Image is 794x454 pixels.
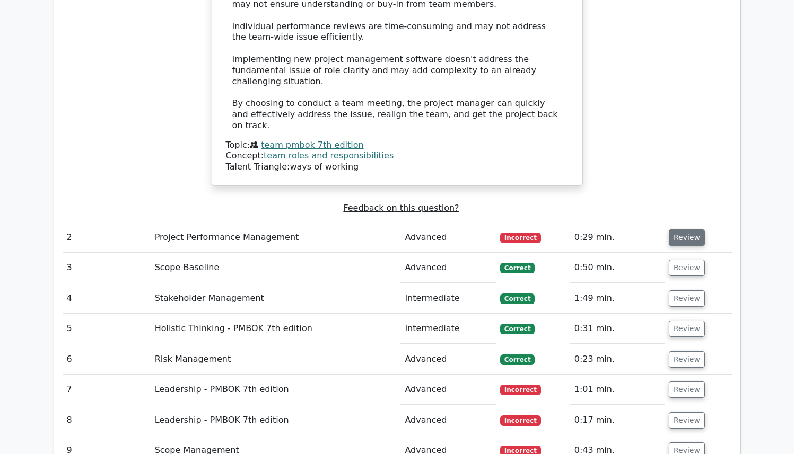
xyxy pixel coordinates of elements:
span: Correct [500,293,535,304]
div: Talent Triangle: [226,140,569,173]
td: Risk Management [151,344,401,375]
td: 2 [63,222,151,253]
td: 0:31 min. [570,314,665,344]
span: Correct [500,354,535,365]
a: ways of working [290,162,359,172]
button: Review [669,351,705,368]
td: 0:23 min. [570,344,665,375]
span: Correct [500,263,535,273]
td: Intermediate [400,283,496,314]
td: 0:29 min. [570,222,665,253]
span: Incorrect [500,415,541,426]
span: Correct [500,324,535,334]
a: team roles and responsibilities [264,150,394,161]
td: 3 [63,253,151,283]
td: Leadership - PMBOK 7th edition [151,375,401,405]
td: 6 [63,344,151,375]
td: Project Performance Management [151,222,401,253]
a: Feedback on this question? [343,203,459,213]
span: Incorrect [500,385,541,395]
a: team pmbok 7th edition [261,140,363,150]
button: Review [669,290,705,307]
td: Leadership - PMBOK 7th edition [151,405,401,435]
td: 1:01 min. [570,375,665,405]
button: Review [669,260,705,276]
td: 5 [63,314,151,344]
td: Advanced [400,253,496,283]
td: Advanced [400,375,496,405]
span: Incorrect [500,233,541,243]
button: Review [669,412,705,429]
td: Holistic Thinking - PMBOK 7th edition [151,314,401,344]
button: Review [669,321,705,337]
td: 0:17 min. [570,405,665,435]
td: 8 [63,405,151,435]
div: Concept: [226,150,569,162]
td: Intermediate [400,314,496,344]
td: Advanced [400,344,496,375]
td: Advanced [400,405,496,435]
td: 1:49 min. [570,283,665,314]
td: 7 [63,375,151,405]
td: Stakeholder Management [151,283,401,314]
td: Advanced [400,222,496,253]
button: Review [669,229,705,246]
td: Scope Baseline [151,253,401,283]
button: Review [669,381,705,398]
td: 0:50 min. [570,253,665,283]
td: 4 [63,283,151,314]
div: Topic: [226,140,569,151]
